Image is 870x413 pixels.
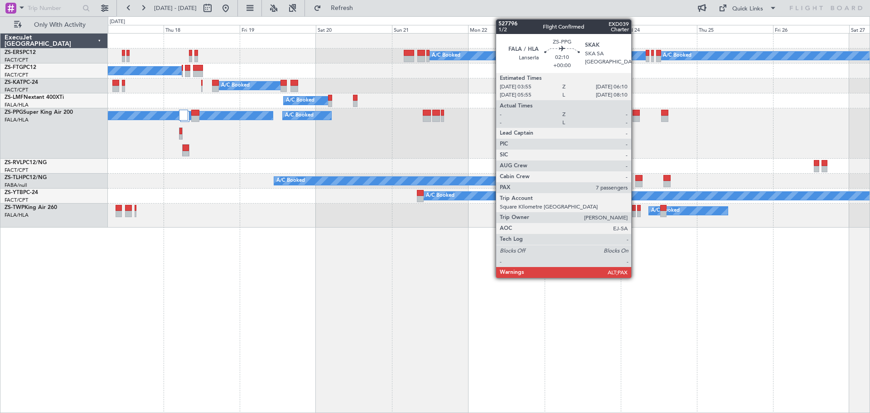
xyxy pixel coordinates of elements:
[5,160,23,165] span: ZS-RVL
[5,87,28,93] a: FACT/CPT
[5,72,28,78] a: FACT/CPT
[621,25,697,33] div: Wed 24
[285,109,314,122] div: A/C Booked
[426,189,454,203] div: A/C Booked
[5,80,23,85] span: ZS-KAT
[5,182,27,189] a: FABA/null
[5,95,24,100] span: ZS-LMF
[309,1,364,15] button: Refresh
[5,65,23,70] span: ZS-FTG
[240,25,316,33] div: Fri 19
[87,25,164,33] div: Wed 17
[468,25,544,33] div: Mon 22
[5,50,36,55] a: ZS-ERSPC12
[323,5,361,11] span: Refresh
[5,197,28,204] a: FACT/CPT
[164,25,240,33] div: Thu 18
[221,79,250,92] div: A/C Booked
[10,18,98,32] button: Only With Activity
[28,1,80,15] input: Trip Number
[5,175,47,180] a: ZS-TLHPC12/NG
[286,94,314,107] div: A/C Booked
[5,205,24,210] span: ZS-TWP
[154,4,197,12] span: [DATE] - [DATE]
[5,167,28,174] a: FACT/CPT
[663,49,691,63] div: A/C Booked
[697,25,773,33] div: Thu 25
[714,1,781,15] button: Quick Links
[5,212,29,219] a: FALA/HLA
[432,49,460,63] div: A/C Booked
[545,25,621,33] div: Tue 23
[5,117,29,123] a: FALA/HLA
[5,57,28,63] a: FACT/CPT
[5,110,23,115] span: ZS-PPG
[5,65,36,70] a: ZS-FTGPC12
[392,25,468,33] div: Sun 21
[5,95,64,100] a: ZS-LMFNextant 400XTi
[773,25,849,33] div: Fri 26
[5,80,38,85] a: ZS-KATPC-24
[5,190,23,195] span: ZS-YTB
[5,160,47,165] a: ZS-RVLPC12/NG
[110,18,125,26] div: [DATE]
[5,190,38,195] a: ZS-YTBPC-24
[5,205,57,210] a: ZS-TWPKing Air 260
[732,5,763,14] div: Quick Links
[5,102,29,108] a: FALA/HLA
[5,175,23,180] span: ZS-TLH
[651,204,680,218] div: A/C Booked
[5,110,73,115] a: ZS-PPGSuper King Air 200
[316,25,392,33] div: Sat 20
[5,50,23,55] span: ZS-ERS
[276,174,305,188] div: A/C Booked
[24,22,96,28] span: Only With Activity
